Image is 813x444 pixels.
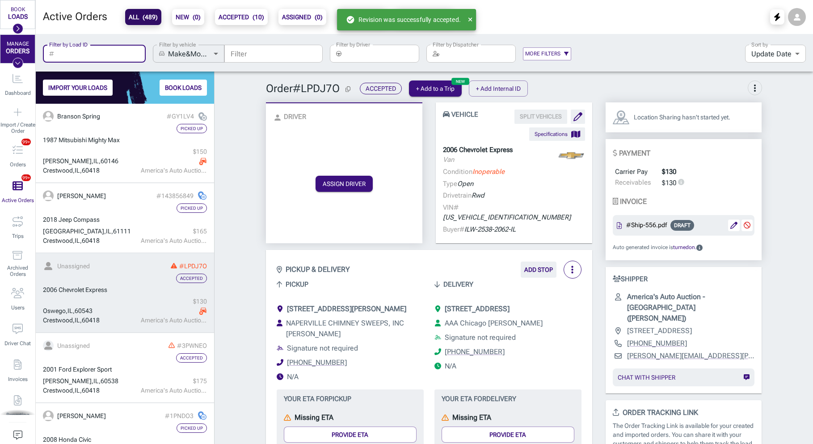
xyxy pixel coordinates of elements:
[168,45,224,63] div: Make&Model
[59,436,91,443] span: Honda Civic
[75,167,80,174] span: IL
[92,377,93,385] span: ,
[11,304,25,311] span: Users
[143,13,158,21] span: ( 489 )
[82,317,100,324] span: 60418
[557,144,585,167] img: chevrolet-logo.png
[57,341,90,351] div: Unassigned
[8,376,28,382] span: Invoices
[21,174,31,181] span: 99+
[613,274,648,284] span: SHIPPER
[156,192,194,199] span: #143856849
[287,304,406,313] span: [STREET_ADDRESS][PERSON_NAME]
[167,113,194,120] span: #GY1LV4
[193,13,201,21] span: ( 0 )
[443,279,473,290] span: Delivery
[696,245,703,251] svg: Ship.Cars will send this invoice, along with the Bill(s) of Lading, to the email of the broker/sh...
[741,220,753,231] button: Stop the scheduled auto-invoicing
[49,41,88,48] label: Filter by Load ID
[613,407,755,418] p: ORDER TRACKING LINK
[750,83,760,93] span: more_vert
[92,157,93,165] span: ,
[21,139,31,145] span: 99+
[514,110,567,124] span: You can split a vehicle only from orders with multiple vehicles
[751,41,768,48] label: Sort by
[523,47,571,60] button: MORE FILTERS
[346,12,461,28] div: Revision was successfully accepted.
[521,262,556,278] button: ADD STOP
[43,228,104,235] span: [GEOGRAPHIC_DATA]
[176,12,201,22] b: NEW
[662,166,676,177] span: $130
[286,279,308,290] span: Pickup
[172,9,204,25] button: NEW(0)
[409,80,462,97] button: + Add to a Trip
[43,377,92,385] span: [PERSON_NAME]
[627,351,755,361] a: [PERSON_NAME][EMAIL_ADDRESS][PERSON_NAME][DOMAIN_NAME]
[615,177,651,188] span: Receivables
[59,366,112,373] span: Ford Explorer Sport
[198,191,207,200] img: location-sharing-in-progress.svg
[286,264,350,275] strong: PICKUP & DELIVERY
[43,317,73,324] span: Crestwood
[36,333,214,403] a: Unassigned#3PWNEOAccepted2001 Ford Explorer Sport[PERSON_NAME],IL,60538Crestwood,IL,60418$175Amer...
[287,357,347,368] a: [PHONE_NUMBER]
[111,228,113,235] span: ,
[287,344,358,352] span: Signature not required
[75,307,93,314] span: 60543
[101,377,118,385] span: 60538
[443,145,513,155] p: 2006 Chevrolet Express
[198,411,207,420] div: Location Sharing is in progress.
[316,176,373,192] button: ASSIGN DRIVER
[129,12,158,22] b: ALL
[620,197,647,206] b: INVOICE
[99,157,101,165] span: ,
[104,228,106,235] span: ,
[75,317,80,324] span: IL
[141,386,207,395] div: America's Auto Auction - [GEOGRAPHIC_DATA]
[59,216,100,223] span: Jeep Compass
[80,387,82,394] span: ,
[141,376,207,386] div: $ 175
[343,84,353,95] button: Copy Order ID
[627,292,755,324] p: America's Auto Auction - [GEOGRAPHIC_DATA] ([PERSON_NAME])
[59,286,107,293] span: Chevrolet Express
[125,9,161,25] button: ALL(489)
[181,126,203,131] span: Picked Up
[80,167,82,174] span: ,
[199,307,207,315] img: inoperable.svg
[93,157,99,165] span: IL
[141,236,207,245] div: America's Auto Auction - [GEOGRAPHIC_DATA]
[445,304,510,313] span: [STREET_ADDRESS]
[160,80,207,96] button: BOOK LOADS
[745,45,806,63] div: Update Date
[141,227,207,236] div: $ 165
[8,13,28,20] div: LOADS
[181,426,203,431] span: Picked Up
[179,262,207,270] span: #LPDJ7O
[73,167,75,174] span: ,
[442,393,574,405] span: Your ETA for Delivery
[445,319,543,327] span: AAA Chicago [PERSON_NAME]
[634,114,732,121] span: Location Sharing hasn't started yet.
[613,368,755,386] button: CHAT WITH SHIPPER
[286,319,404,338] span: NAPERVILLE CHIMNEY SWEEPS, INC [PERSON_NAME]
[670,220,694,231] div: DRAFT
[43,307,66,314] span: Oswego
[75,237,80,244] span: IL
[443,110,478,141] span: VEHICLE
[315,13,323,21] span: ( 0 )
[36,183,214,253] a: Brandon Shank#143856849Picked Up2018 Jeep Compass[GEOGRAPHIC_DATA],IL,61111Crestwood,IL,60418$165...
[180,355,203,360] span: Accepted
[676,179,684,185] svg: 30 business days after receipt of invoice ACH (direct deposit)
[445,362,456,370] span: Working hours
[443,155,513,165] p: Van
[728,220,740,231] button: Make edit
[433,41,479,48] label: Filter by Dispatcher
[181,206,203,211] span: Picked Up
[284,111,306,122] span: Driver
[627,326,692,336] p: [STREET_ADDRESS]
[6,412,29,418] span: Reporting
[219,12,264,22] b: ACCEPTED
[57,262,90,271] div: Unassigned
